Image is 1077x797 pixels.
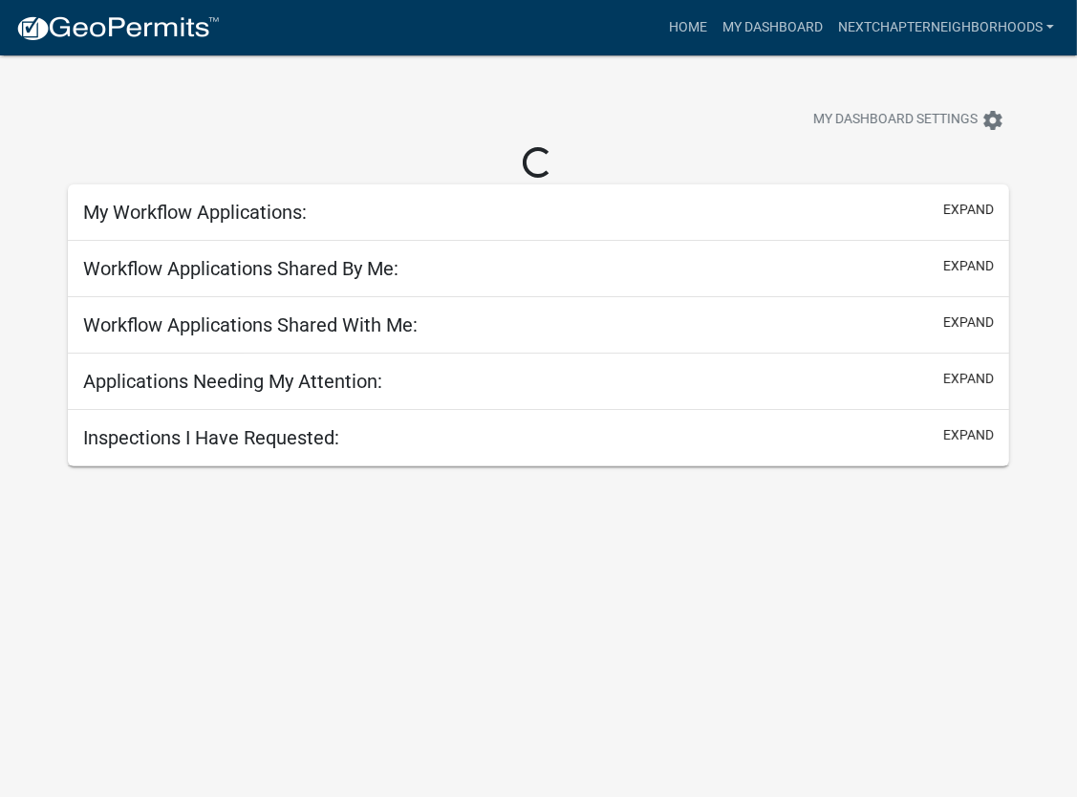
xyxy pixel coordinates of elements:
span: My Dashboard Settings [813,109,978,132]
h5: Workflow Applications Shared By Me: [83,257,398,280]
button: expand [943,312,994,333]
button: expand [943,256,994,276]
a: Home [661,10,715,46]
h5: Applications Needing My Attention: [83,370,382,393]
h5: Workflow Applications Shared With Me: [83,313,418,336]
i: settings [981,109,1004,132]
h5: Inspections I Have Requested: [83,426,339,449]
button: expand [943,200,994,220]
a: My Dashboard [715,10,830,46]
a: Nextchapterneighborhoods [830,10,1062,46]
button: My Dashboard Settingssettings [798,101,1020,139]
h5: My Workflow Applications: [83,201,307,224]
button: expand [943,369,994,389]
button: expand [943,425,994,445]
